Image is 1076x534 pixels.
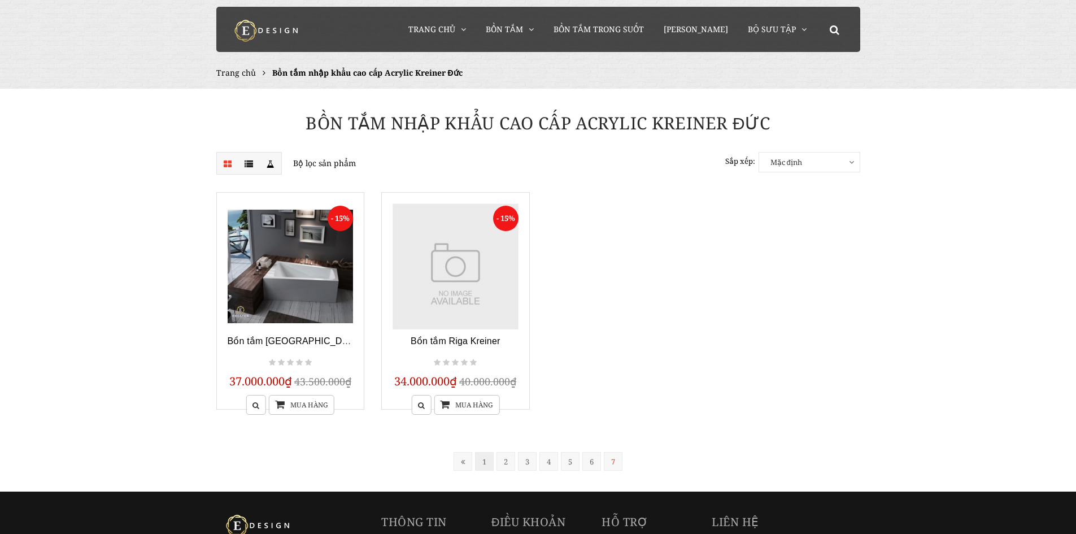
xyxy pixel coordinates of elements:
span: 34.000.000₫ [394,374,457,389]
img: logo Kreiner Germany - Edesign Interior [225,19,310,42]
span: 43.500.000₫ [294,375,351,388]
a: Bồn Tắm Trong Suốt [545,7,652,52]
span: Bồn tắm nhập khẩu cao cấp Acrylic Kreiner Đức [272,67,463,78]
a: Thông tin [381,514,447,529]
a: Trang chủ [216,67,256,78]
h1: Bồn tắm nhập khẩu cao cấp Acrylic Kreiner Đức [208,111,869,135]
i: Not rated yet! [434,358,441,368]
a: Bồn tắm Riga Kreiner [411,336,500,346]
i: Not rated yet! [278,358,285,368]
a: [PERSON_NAME] [655,7,737,52]
span: 37.000.000₫ [229,374,292,389]
i: Not rated yet! [296,358,303,368]
a: 5 [561,452,580,471]
span: - 15% [328,206,353,231]
i: Not rated yet! [461,358,468,368]
a: Bộ Sưu Tập [739,7,815,52]
a: Mua hàng [269,395,334,415]
i: Not rated yet! [452,358,459,368]
a: 7 [604,452,622,471]
a: 3 [518,452,537,471]
span: Bộ Sưu Tập [748,24,796,34]
span: Bồn Tắm [486,24,523,34]
a: Trang chủ [400,7,474,52]
label: Sắp xếp: [725,152,755,171]
a: Hỗ trợ [602,514,648,529]
a: Điều khoản [491,514,565,529]
a: Mua hàng [434,395,499,415]
i: Not rated yet! [269,358,276,368]
span: [PERSON_NAME] [664,24,728,34]
p: Bộ lọc sản phẩm [216,152,530,175]
a: Bồn tắm [GEOGRAPHIC_DATA] [228,336,361,346]
span: Bồn Tắm Trong Suốt [554,24,644,34]
span: Mặc định [759,153,860,172]
span: - 15% [493,206,519,231]
a: 2 [496,452,515,471]
span: 40.000.000₫ [459,375,516,388]
span: Liên hệ [712,514,759,529]
a: 1 [475,452,494,471]
div: Not rated yet! [267,356,313,370]
a: 4 [539,452,558,471]
span: Trang chủ [408,24,455,34]
div: Not rated yet! [432,356,478,370]
a: 6 [582,452,601,471]
a: Bồn Tắm [477,7,542,52]
i: Not rated yet! [287,358,294,368]
i: Not rated yet! [305,358,312,368]
i: Not rated yet! [443,358,450,368]
i: Not rated yet! [470,358,477,368]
